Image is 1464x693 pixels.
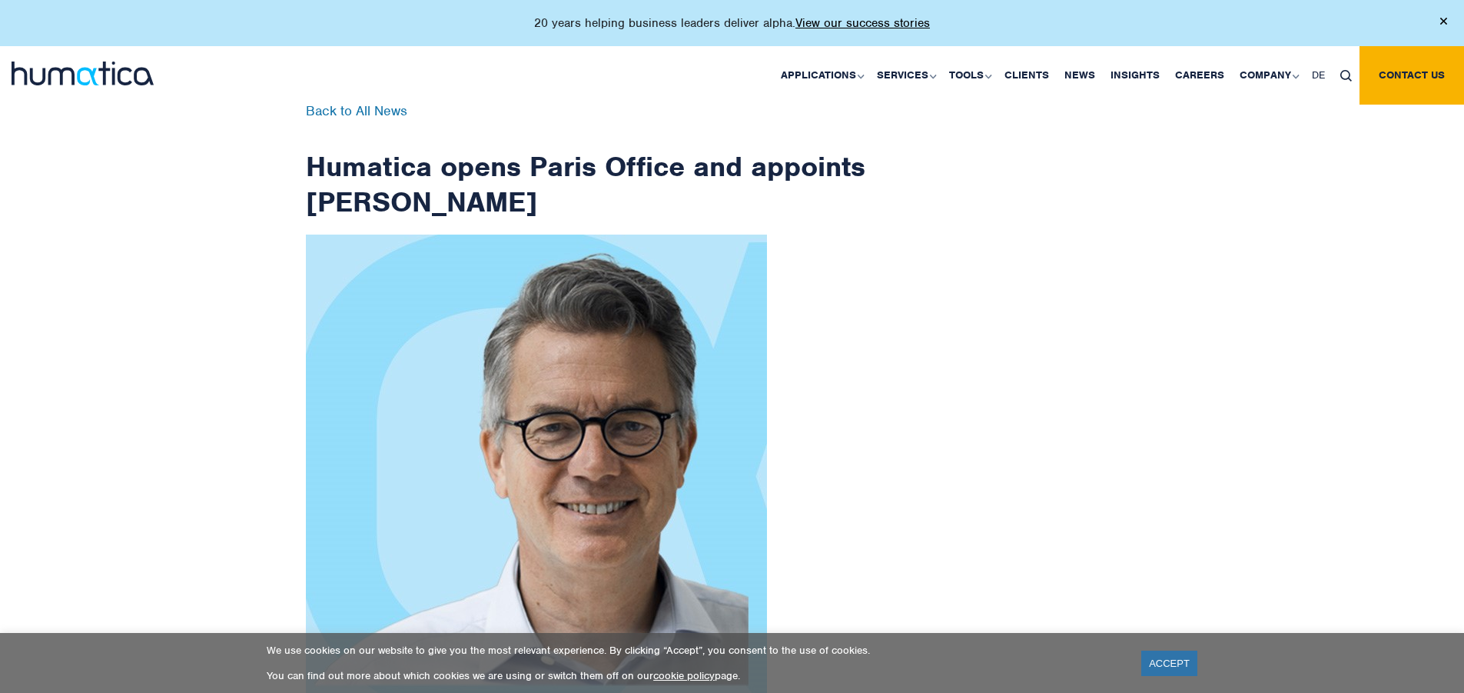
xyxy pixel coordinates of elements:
p: 20 years helping business leaders deliver alpha. [534,15,930,31]
a: Company [1232,46,1304,105]
a: Services [869,46,941,105]
p: You can find out more about which cookies we are using or switch them off on our page. [267,669,1122,682]
a: ACCEPT [1141,651,1197,676]
a: Back to All News [306,102,407,119]
a: Applications [773,46,869,105]
a: Contact us [1359,46,1464,105]
span: DE [1312,68,1325,82]
a: Clients [997,46,1057,105]
a: News [1057,46,1103,105]
img: search_icon [1340,70,1352,82]
a: DE [1304,46,1333,105]
h1: Humatica opens Paris Office and appoints [PERSON_NAME] [306,105,867,219]
a: Careers [1167,46,1232,105]
a: Tools [941,46,997,105]
p: We use cookies on our website to give you the most relevant experience. By clicking “Accept”, you... [267,644,1122,657]
a: View our success stories [795,15,930,31]
a: Insights [1103,46,1167,105]
a: cookie policy [653,669,715,682]
img: logo [12,62,154,85]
